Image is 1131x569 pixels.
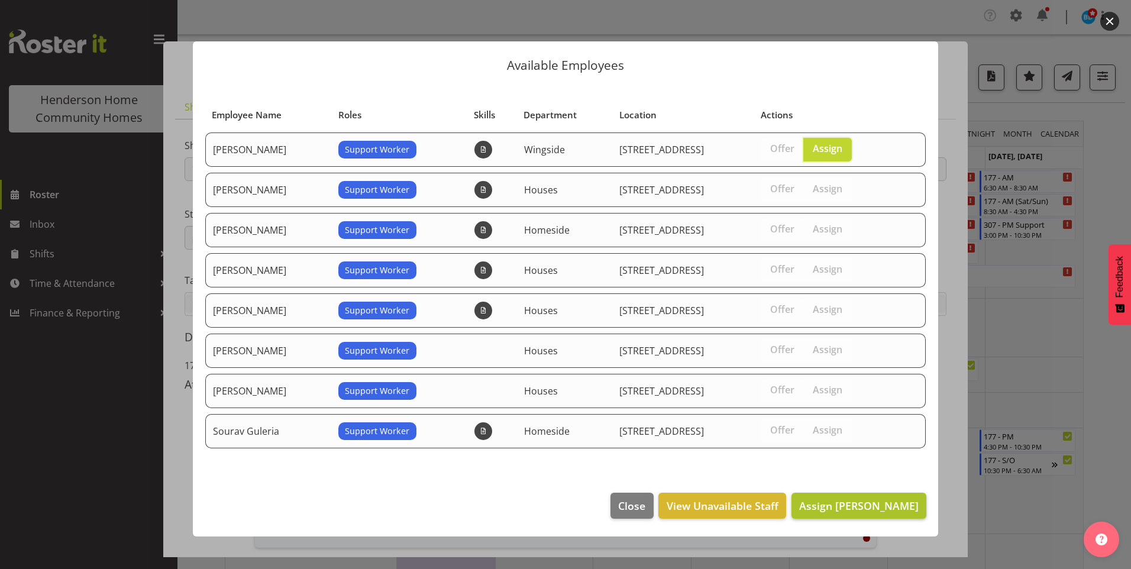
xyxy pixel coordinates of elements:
[345,264,409,277] span: Support Worker
[345,384,409,397] span: Support Worker
[619,384,704,397] span: [STREET_ADDRESS]
[813,424,842,436] span: Assign
[791,493,926,519] button: Assign [PERSON_NAME]
[667,498,778,513] span: View Unavailable Staff
[770,384,794,396] span: Offer
[770,223,794,235] span: Offer
[338,108,461,122] div: Roles
[813,263,842,275] span: Assign
[770,344,794,355] span: Offer
[619,304,704,317] span: [STREET_ADDRESS]
[770,263,794,275] span: Offer
[619,224,704,237] span: [STREET_ADDRESS]
[524,304,558,317] span: Houses
[813,303,842,315] span: Assign
[658,493,786,519] button: View Unavailable Staff
[1096,534,1107,545] img: help-xxl-2.png
[770,143,794,154] span: Offer
[345,344,409,357] span: Support Worker
[205,374,331,408] td: [PERSON_NAME]
[524,108,606,122] div: Department
[1114,256,1125,298] span: Feedback
[813,143,842,154] span: Assign
[205,132,331,167] td: [PERSON_NAME]
[524,224,570,237] span: Homeside
[619,183,704,196] span: [STREET_ADDRESS]
[770,424,794,436] span: Offer
[345,143,409,156] span: Support Worker
[474,108,510,122] div: Skills
[205,334,331,368] td: [PERSON_NAME]
[345,425,409,438] span: Support Worker
[761,108,898,122] div: Actions
[524,264,558,277] span: Houses
[813,344,842,355] span: Assign
[205,293,331,328] td: [PERSON_NAME]
[345,304,409,317] span: Support Worker
[619,264,704,277] span: [STREET_ADDRESS]
[770,303,794,315] span: Offer
[205,414,331,448] td: Sourav Guleria
[813,183,842,195] span: Assign
[205,253,331,287] td: [PERSON_NAME]
[610,493,653,519] button: Close
[212,108,324,122] div: Employee Name
[619,143,704,156] span: [STREET_ADDRESS]
[619,108,747,122] div: Location
[1109,244,1131,325] button: Feedback - Show survey
[619,344,704,357] span: [STREET_ADDRESS]
[205,173,331,207] td: [PERSON_NAME]
[618,498,645,513] span: Close
[524,143,565,156] span: Wingside
[524,344,558,357] span: Houses
[345,224,409,237] span: Support Worker
[205,59,926,72] p: Available Employees
[524,425,570,438] span: Homeside
[345,183,409,196] span: Support Worker
[205,213,331,247] td: [PERSON_NAME]
[813,384,842,396] span: Assign
[619,425,704,438] span: [STREET_ADDRESS]
[799,499,919,513] span: Assign [PERSON_NAME]
[524,384,558,397] span: Houses
[813,223,842,235] span: Assign
[770,183,794,195] span: Offer
[524,183,558,196] span: Houses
